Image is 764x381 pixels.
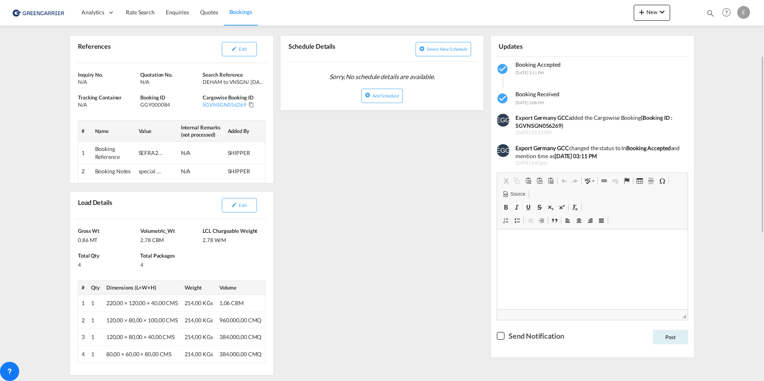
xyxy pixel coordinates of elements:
span: Search Reference [203,71,243,78]
a: Insert/Remove Numbered List [500,215,511,226]
div: SEFRA25090024 [139,149,163,157]
button: icon-plus 400-fgNewicon-chevron-down [634,5,670,21]
span: [DATE] 6:41pm [515,160,682,167]
md-icon: icon-pencil [231,46,237,52]
span: Bookings [229,8,252,15]
td: SHIPPER [225,164,265,179]
td: Booking Notes [92,164,135,179]
a: Undo (Ctrl+Z) [558,176,569,186]
a: Unlink [610,176,621,186]
span: Edit [239,46,247,52]
th: Added By [225,120,265,141]
button: icon-plus-circleAdd Schedule [361,89,402,103]
span: 214,00 KGs [185,300,213,306]
span: [DATE] 01:11 PM [515,129,682,136]
a: Insert/Remove Bulleted List [511,215,523,226]
div: 2,78 W/M [203,234,263,244]
a: Strikethrough [534,202,545,212]
td: 1 [88,312,103,329]
td: 1 [88,329,103,346]
span: Tracking Container [78,94,121,101]
div: N/A [140,78,201,85]
span: 214,00 KGs [185,317,213,323]
span: 384.000,00 CMQ [219,351,262,357]
div: 4 [78,259,138,268]
button: Post [653,330,688,344]
span: Total Qty [78,252,99,259]
td: 3 [78,329,88,346]
td: Marks & Numbers [92,179,135,201]
span: Quotation No. [140,71,173,78]
span: Volumetric_Wt [140,228,175,234]
td: 4 [78,345,88,363]
md-icon: icon-chevron-down [657,7,667,17]
md-icon: icon-plus-circle [365,92,370,98]
button: icon-pencilEdit [222,42,257,56]
th: # [78,280,88,294]
a: Cut (Ctrl+X) [500,176,511,186]
span: Gross Wt [78,228,99,234]
a: Italic (Ctrl+I) [511,202,523,212]
div: E [737,6,750,19]
th: # [78,120,92,141]
div: changed the status to In and mention time as [515,144,682,160]
a: Paste as plain text (Ctrl+Shift+V) [534,176,545,186]
td: SHIPPER [225,142,265,164]
td: Booking Reference [92,142,135,164]
md-icon: icon-checkbox-marked-circle [497,63,509,75]
div: N/A [78,78,138,85]
td: 1 [88,295,103,312]
th: Volume [216,280,265,294]
a: Bold (Ctrl+B) [500,202,511,212]
td: 3 [78,179,92,201]
div: SGVNSGN056269 [203,101,247,108]
span: Enquiries [166,9,189,16]
span: Help [720,6,733,19]
th: Weight [181,280,216,294]
span: 80,00 × 60,00 × 80,00 CMS [106,351,172,357]
div: 4 [140,259,201,268]
span: Booking Accepted [515,61,561,68]
md-checkbox: Checkbox No Ink [497,330,564,341]
a: Decrease Indent [525,215,536,226]
td: 1 [78,142,92,164]
span: Quotes [200,9,218,16]
span: 214,00 KGs [185,351,213,357]
td: 1 [78,295,88,312]
span: 220,00 × 120,00 × 40,00 CMS [106,300,178,306]
a: Anchor [621,176,632,186]
strong: Export Germany GCC [515,114,568,121]
a: Subscript [545,202,556,212]
span: Booking Received [515,91,559,97]
button: icon-plus-circleSelect new schedule [416,42,471,56]
div: Updates [497,39,591,53]
button: icon-pencilEdit [222,198,257,212]
div: N/A [181,167,205,175]
b: Booking Accepted [626,145,670,151]
img: EUeHj4AAAAAElFTkSuQmCC [497,144,509,157]
td: SHIPPER [225,179,265,201]
a: Spell Check As You Type [583,176,597,186]
b: [DATE] 03:11 PM [555,153,597,159]
div: Send Notification [509,331,564,341]
md-icon: icon-checkbox-marked-circle [497,92,509,105]
md-icon: Click to Copy [249,102,254,107]
th: Dimensions (L×W×H) [103,280,181,294]
b: Export Germany GCC [515,145,569,151]
strong: (Booking ID : SGVNSGN056269) [515,114,672,129]
span: Resize [682,314,686,318]
img: 1378a7308afe11ef83610d9e779c6b34.png [12,4,66,22]
a: Copy (Ctrl+C) [511,176,523,186]
a: Center [573,215,585,226]
a: Source [500,189,527,199]
div: 0,86 MT [78,234,138,244]
td: 2 [78,164,92,179]
td: 1 [88,345,103,363]
a: Insert Horizontal Line [645,176,657,186]
span: Total Packages [140,252,175,259]
a: Redo (Ctrl+Y) [569,176,581,186]
div: N/A [181,149,205,157]
span: 384.000,00 CMQ [219,333,262,340]
span: LCL Chargeable Weight [203,228,257,234]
